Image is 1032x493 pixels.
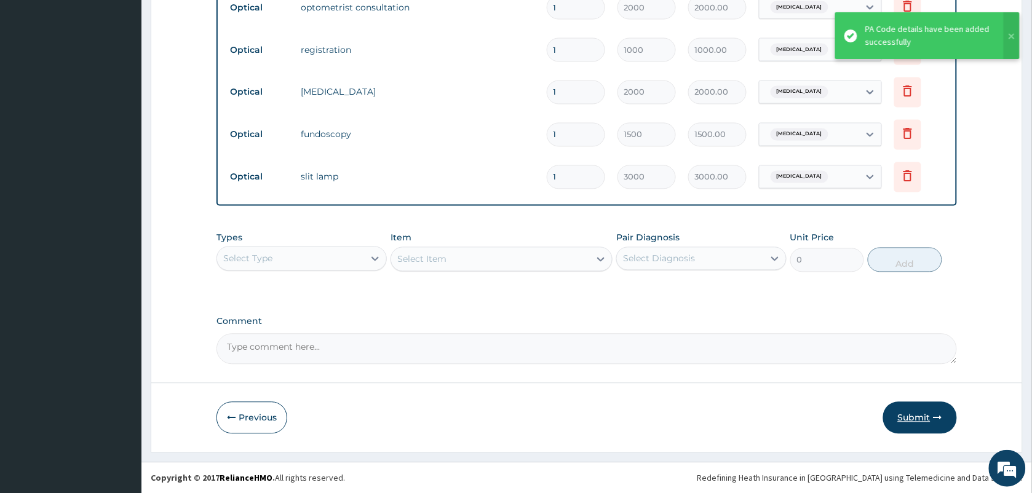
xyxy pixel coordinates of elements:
textarea: Type your message and hit 'Enter' [6,336,234,379]
span: [MEDICAL_DATA] [771,44,828,56]
td: Optical [224,166,295,189]
td: Optical [224,39,295,61]
label: Types [216,233,242,243]
div: PA Code details have been added successfully [865,23,992,49]
div: Redefining Heath Insurance in [GEOGRAPHIC_DATA] using Telemedicine and Data Science! [697,472,1023,484]
span: We're online! [71,155,170,279]
label: Comment [216,317,957,327]
button: Previous [216,402,287,434]
td: Optical [224,124,295,146]
span: [MEDICAL_DATA] [771,86,828,98]
span: [MEDICAL_DATA] [771,128,828,141]
button: Submit [883,402,957,434]
button: Add [868,248,942,272]
span: [MEDICAL_DATA] [771,1,828,14]
td: registration [295,37,541,62]
div: Chat with us now [64,69,207,85]
span: [MEDICAL_DATA] [771,171,828,183]
td: [MEDICAL_DATA] [295,80,541,105]
label: Item [391,232,411,244]
label: Unit Price [790,232,835,244]
label: Pair Diagnosis [616,232,680,244]
div: Minimize live chat window [202,6,231,36]
td: Optical [224,81,295,104]
a: RelianceHMO [220,473,272,484]
td: fundoscopy [295,122,541,147]
div: Select Type [223,253,272,265]
strong: Copyright © 2017 . [151,473,275,484]
img: d_794563401_company_1708531726252_794563401 [23,61,50,92]
div: Select Diagnosis [623,253,695,265]
td: slit lamp [295,165,541,189]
